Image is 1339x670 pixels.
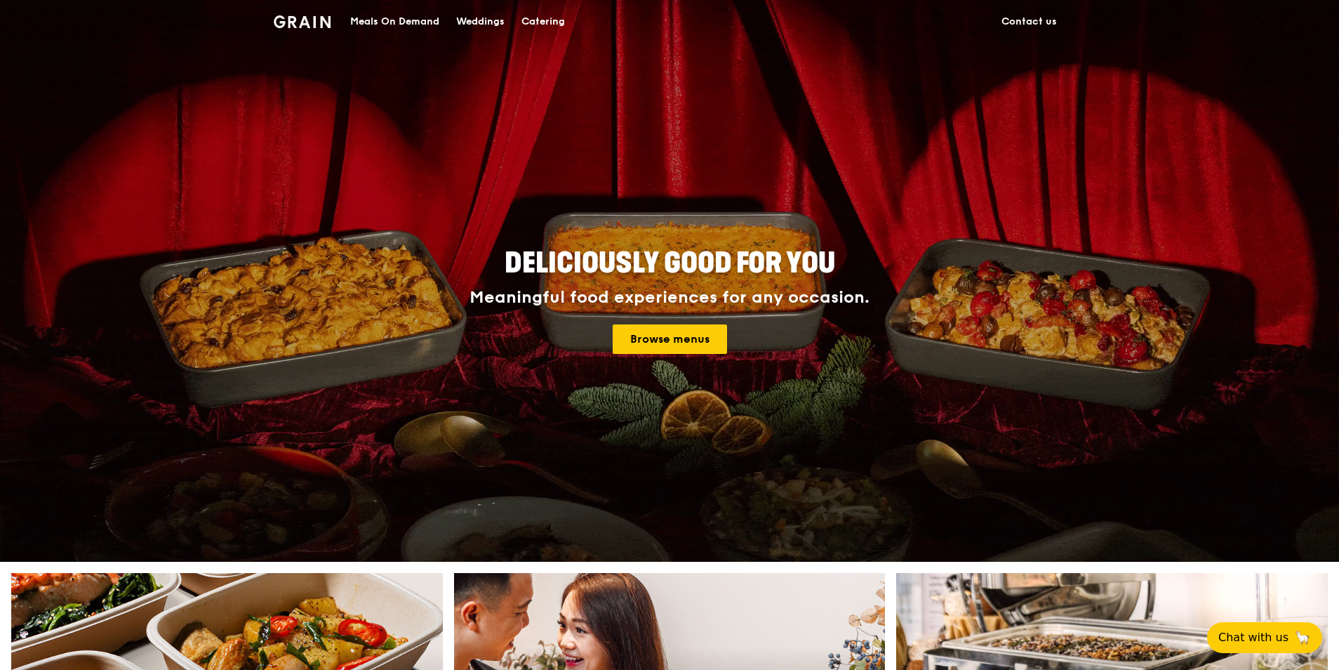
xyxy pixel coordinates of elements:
span: 🦙 [1294,629,1311,646]
a: Contact us [993,1,1065,43]
div: Weddings [456,1,505,43]
span: Deliciously good for you [505,247,835,280]
div: Meals On Demand [350,1,439,43]
img: Grain [274,15,331,28]
a: Catering [513,1,573,43]
div: Catering [521,1,565,43]
button: Chat with us🦙 [1207,622,1322,653]
span: Chat with us [1218,629,1288,646]
div: Meaningful food experiences for any occasion. [417,288,922,308]
a: Weddings [448,1,513,43]
a: Browse menus [613,324,727,354]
